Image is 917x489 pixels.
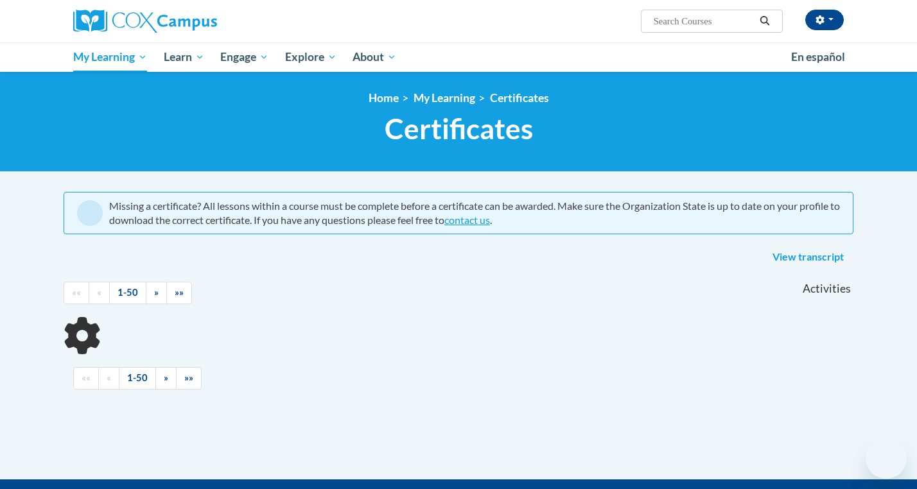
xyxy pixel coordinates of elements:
[755,13,774,29] button: Search
[73,10,317,33] a: Cox Campus
[166,282,192,304] a: End
[791,50,845,64] span: En español
[763,247,853,268] a: View transcript
[98,367,119,390] a: Previous
[109,282,146,304] a: 1-50
[285,49,336,65] span: Explore
[652,13,755,29] input: Search Courses
[107,372,111,383] span: «
[385,112,533,146] span: Certificates
[65,42,155,72] a: My Learning
[109,199,840,227] div: Missing a certificate? All lessons within a course must be complete before a certificate can be a...
[176,367,202,390] a: End
[184,372,193,383] span: »»
[72,287,81,298] span: ««
[164,49,204,65] span: Learn
[155,42,213,72] a: Learn
[73,10,217,33] img: Cox Campus
[490,91,549,105] a: Certificates
[220,49,268,65] span: Engage
[353,49,396,65] span: About
[803,282,851,296] span: Activities
[277,42,345,72] a: Explore
[89,282,110,304] a: Previous
[54,42,863,72] div: Main menu
[369,91,399,105] a: Home
[73,367,99,390] a: Begining
[805,10,844,30] button: Account Settings
[164,372,168,383] span: »
[146,282,167,304] a: Next
[345,42,405,72] a: About
[444,214,490,226] a: contact us
[155,367,177,390] a: Next
[119,367,156,390] a: 1-50
[414,91,475,105] a: My Learning
[783,44,853,71] a: En español
[82,372,91,383] span: ««
[866,438,907,479] iframe: Button to launch messaging window
[64,282,89,304] a: Begining
[154,287,159,298] span: »
[73,49,147,65] span: My Learning
[175,287,184,298] span: »»
[212,42,277,72] a: Engage
[97,287,101,298] span: «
